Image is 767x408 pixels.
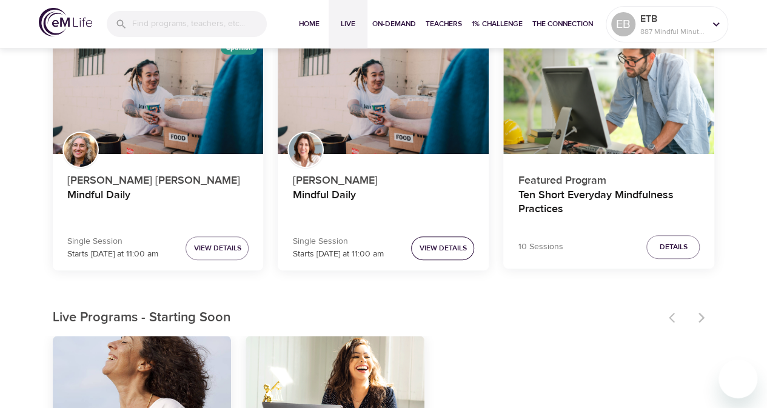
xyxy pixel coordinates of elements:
[518,241,563,253] p: 10 Sessions
[532,18,593,30] span: The Connection
[53,36,264,155] button: Mindful Daily
[611,12,635,36] div: EB
[67,167,249,189] p: [PERSON_NAME] [PERSON_NAME]
[472,18,523,30] span: 1% Challenge
[292,235,383,248] p: Single Session
[419,242,466,255] span: View Details
[67,189,249,218] h4: Mindful Daily
[426,18,462,30] span: Teachers
[132,11,267,37] input: Find programs, teachers, etc...
[718,360,757,398] iframe: Button to launch messaging window
[503,36,714,155] button: Ten Short Everyday Mindfulness Practices
[67,248,158,261] p: Starts [DATE] at 11:00 am
[292,189,474,218] h4: Mindful Daily
[518,167,700,189] p: Featured Program
[411,236,474,260] button: View Details
[292,167,474,189] p: [PERSON_NAME]
[646,235,700,259] button: Details
[295,18,324,30] span: Home
[186,236,249,260] button: View Details
[640,26,705,37] p: 887 Mindful Minutes
[67,235,158,248] p: Single Session
[518,189,700,218] h4: Ten Short Everyday Mindfulness Practices
[193,242,241,255] span: View Details
[333,18,363,30] span: Live
[53,308,661,328] p: Live Programs - Starting Soon
[640,12,705,26] p: ETB
[39,8,92,36] img: logo
[659,241,687,253] span: Details
[292,248,383,261] p: Starts [DATE] at 11:00 am
[372,18,416,30] span: On-Demand
[278,36,489,155] button: Mindful Daily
